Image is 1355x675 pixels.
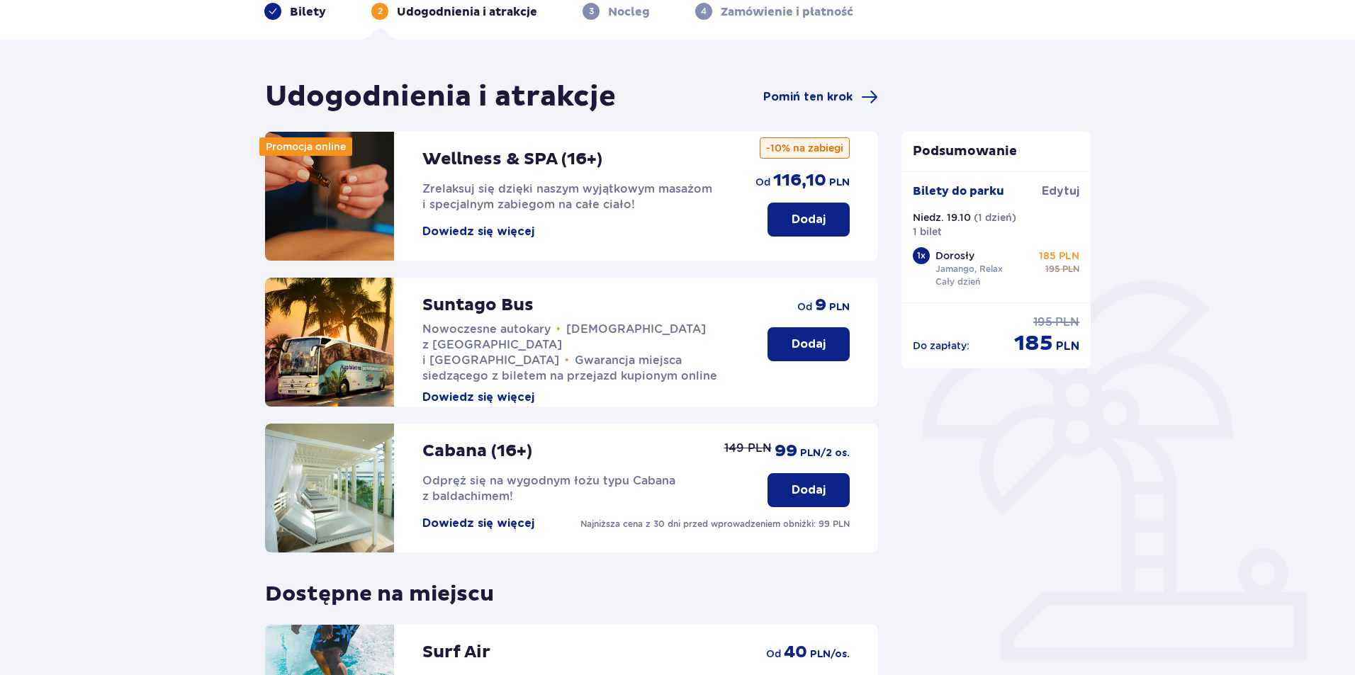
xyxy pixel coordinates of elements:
span: od [766,647,781,661]
button: Dowiedz się więcej [422,516,534,531]
span: 195 [1033,314,1052,330]
p: Suntago Bus [422,295,534,316]
p: Zamówienie i płatność [721,4,853,20]
p: Surf Air [422,642,490,663]
button: Dodaj [768,327,850,361]
p: Nocleg [608,4,650,20]
span: [DEMOGRAPHIC_DATA] z [GEOGRAPHIC_DATA] i [GEOGRAPHIC_DATA] [422,322,706,367]
span: • [565,353,569,368]
span: PLN [1062,263,1079,276]
a: Pomiń ten krok [763,89,878,106]
p: Bilety do parku [913,183,1004,199]
div: Promocja online [259,137,352,156]
span: 40 [784,642,807,663]
span: 185 [1014,330,1053,357]
p: 3 [589,5,594,18]
div: 1 x [913,247,930,264]
p: Dodaj [792,336,826,352]
p: Wellness & SPA (16+) [422,149,602,170]
span: PLN [829,176,850,190]
img: attraction [265,424,394,552]
span: Nowoczesne autokary [422,322,551,336]
p: -10% na zabiegi [760,137,850,159]
p: Dodaj [792,212,826,227]
button: Dowiedz się więcej [422,390,534,405]
span: Edytuj [1042,183,1079,199]
p: Cały dzień [935,276,980,288]
span: Odpręż się na wygodnym łożu typu Cabana z baldachimem! [422,474,675,503]
div: 2Udogodnienia i atrakcje [371,3,537,20]
span: od [755,175,770,189]
span: Zrelaksuj się dzięki naszym wyjątkowym masażom i specjalnym zabiegom na całe ciało! [422,182,712,211]
div: Bilety [264,3,326,20]
p: 2 [378,5,383,18]
span: PLN [1056,339,1079,354]
p: 185 PLN [1039,249,1079,263]
button: Dowiedz się więcej [422,224,534,239]
img: attraction [265,132,394,261]
span: PLN [1055,314,1079,330]
span: 116,10 [773,170,826,191]
p: Bilety [290,4,326,20]
p: Podsumowanie [901,143,1091,160]
p: Dostępne na miejscu [265,569,494,608]
p: Niedz. 19.10 [913,210,971,225]
span: od [797,300,812,314]
p: Dorosły [935,249,974,263]
p: 4 [701,5,707,18]
span: PLN [829,300,850,314]
button: Dodaj [768,203,850,237]
p: Cabana (16+) [422,441,532,462]
span: Pomiń ten krok [763,89,853,105]
h1: Udogodnienia i atrakcje [265,79,616,115]
span: PLN /os. [810,647,850,662]
span: PLN /2 os. [800,446,850,460]
p: 1 bilet [913,225,942,239]
button: Dodaj [768,473,850,507]
p: Jamango, Relax [935,263,1003,276]
span: 99 [775,441,797,462]
p: Dodaj [792,482,826,498]
div: 3Nocleg [583,3,650,20]
span: 9 [815,295,826,316]
div: 4Zamówienie i płatność [695,3,853,20]
p: ( 1 dzień ) [974,210,1016,225]
p: Udogodnienia i atrakcje [397,4,537,20]
span: 195 [1045,263,1059,276]
span: • [556,322,561,336]
p: Do zapłaty : [913,339,969,353]
img: attraction [265,278,394,407]
p: 149 PLN [724,441,772,456]
p: Najniższa cena z 30 dni przed wprowadzeniem obniżki: 99 PLN [580,518,850,531]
